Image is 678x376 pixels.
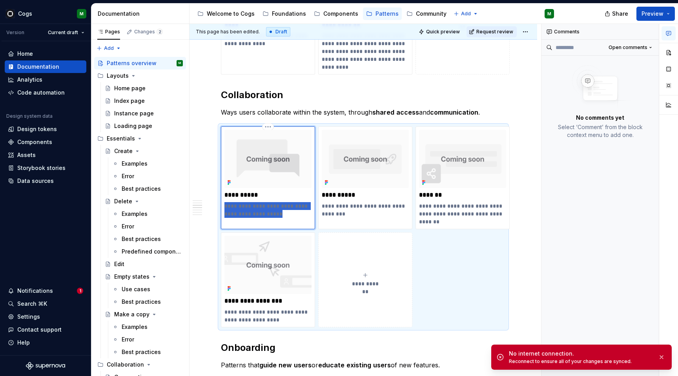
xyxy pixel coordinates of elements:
a: Best practices [109,346,186,358]
a: Home [5,47,86,60]
button: Request review [467,26,517,37]
a: Code automation [5,86,86,99]
p: Select ‘Comment’ from the block context menu to add one. [551,123,649,139]
div: M [179,59,181,67]
div: Examples [122,160,148,168]
a: Error [109,333,186,346]
button: Current draft [44,27,88,38]
a: Best practices [109,183,186,195]
div: Reconnect to ensure all of your changes are synced. [509,358,652,365]
a: Documentation [5,60,86,73]
div: Collaboration [94,358,186,371]
a: Best practices [109,296,186,308]
a: Empty states [102,270,186,283]
a: Components [311,7,361,20]
div: Design system data [6,113,53,119]
a: Examples [109,321,186,333]
div: Home [17,50,33,58]
div: Storybook stories [17,164,66,172]
a: Patterns [363,7,402,20]
span: Share [612,10,628,18]
div: Make a copy [114,310,149,318]
span: Add [461,11,471,17]
button: Share [601,7,633,21]
div: Best practices [122,298,161,306]
strong: existing [346,361,371,369]
a: Examples [109,157,186,170]
a: Analytics [5,73,86,86]
button: Quick preview [416,26,463,37]
div: Collaboration [107,361,144,369]
div: Layouts [94,69,186,82]
a: Home page [102,82,186,95]
div: Foundations [272,10,306,18]
div: Community [416,10,447,18]
a: Examples [109,208,186,220]
div: Pages [97,29,120,35]
div: Patterns [375,10,399,18]
a: Assets [5,149,86,161]
div: Patterns overview [107,59,157,67]
div: Index page [114,97,145,105]
div: No internet connection. [509,350,652,358]
button: Open comments [605,42,656,53]
div: Design tokens [17,125,57,133]
h2: Onboarding [221,341,506,354]
a: Edit [102,258,186,270]
div: M [547,11,551,17]
a: Best practices [109,233,186,245]
div: Draft [266,27,290,37]
button: Search ⌘K [5,298,86,310]
button: CogsM [2,5,89,22]
div: Layouts [107,72,129,80]
span: 2 [157,29,163,35]
div: Create [114,147,133,155]
a: Delete [102,195,186,208]
strong: shared [372,108,394,116]
div: Empty states [114,273,149,281]
a: Design tokens [5,123,86,135]
div: Home page [114,84,146,92]
div: Version [6,29,24,36]
div: Analytics [17,76,42,84]
div: Examples [122,323,148,331]
div: Code automation [17,89,65,97]
strong: access [396,108,419,116]
div: Error [122,172,134,180]
a: Error [109,220,186,233]
span: Request review [476,29,513,35]
img: 85b02ed3-0d51-4750-98ac-39e9dda7d027.png [224,236,312,294]
div: Use cases [122,285,150,293]
div: Assets [17,151,36,159]
a: Use cases [109,283,186,296]
div: Settings [17,313,40,321]
div: Components [17,138,52,146]
div: Essentials [107,135,135,142]
a: Welcome to Cogs [194,7,258,20]
div: Loading page [114,122,152,130]
div: Error [122,223,134,230]
div: Essentials [94,132,186,145]
div: Best practices [122,185,161,193]
a: Community [403,7,450,20]
div: Search ⌘K [17,300,47,308]
p: No comments yet [576,114,624,122]
strong: communication [430,108,478,116]
div: Changes [134,29,163,35]
button: Help [5,336,86,349]
img: 49ba9cb5-60fe-4771-8823-64200eae01b9.png [419,130,506,188]
button: Contact support [5,323,86,336]
a: Settings [5,310,86,323]
strong: new [279,361,292,369]
img: 1785e492-7b51-43a2-affc-020477f93195.png [322,130,409,188]
div: Error [122,336,134,343]
div: Predefined components [122,248,181,256]
a: Storybook stories [5,162,86,174]
a: Loading page [102,120,186,132]
div: Help [17,339,30,347]
div: Welcome to Cogs [207,10,255,18]
a: Foundations [259,7,309,20]
a: Components [5,136,86,148]
button: Preview [636,7,675,21]
div: Delete [114,197,132,205]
